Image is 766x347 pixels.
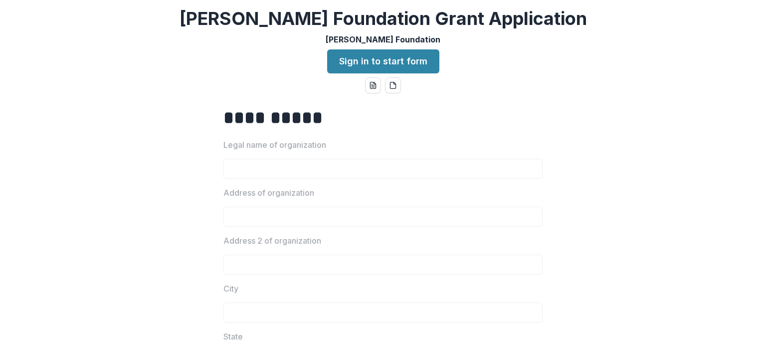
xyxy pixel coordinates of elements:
p: Legal name of organization [223,139,326,151]
a: Sign in to start form [327,49,439,73]
p: Address 2 of organization [223,235,321,247]
p: Address of organization [223,187,314,199]
h2: [PERSON_NAME] Foundation Grant Application [180,8,587,29]
p: [PERSON_NAME] Foundation [326,33,440,45]
button: word-download [365,77,381,93]
button: pdf-download [385,77,401,93]
p: State [223,331,243,343]
p: City [223,283,238,295]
